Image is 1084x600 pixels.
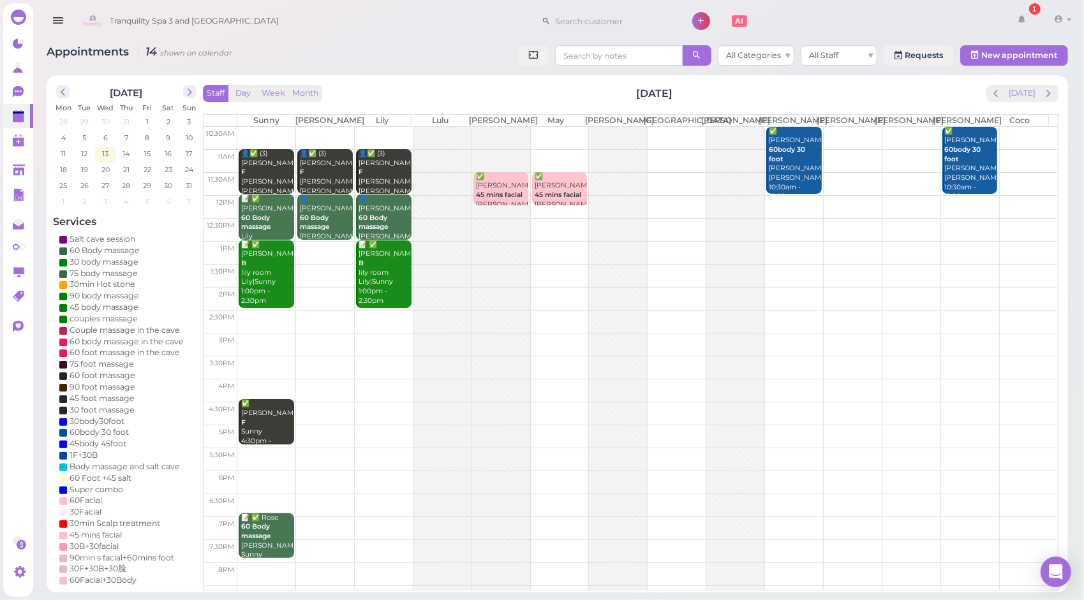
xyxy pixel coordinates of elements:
[359,168,363,176] b: F
[56,85,70,98] button: prev
[47,45,132,58] span: Appointments
[70,574,137,586] div: 60Facial+30Body
[53,216,200,228] h4: Services
[163,164,174,175] span: 23
[142,180,152,191] span: 29
[636,86,672,101] h2: [DATE]
[70,495,102,506] div: 60Facial
[58,180,68,191] span: 25
[70,302,138,313] div: 45 body massage
[183,85,197,98] button: next
[216,198,234,207] span: 12pm
[122,164,131,175] span: 21
[70,268,138,279] div: 75 body massage
[101,148,110,159] span: 13
[475,172,529,228] div: ✅ [PERSON_NAME] [PERSON_NAME]|May 11:30am - 12:15pm
[759,115,817,126] th: [PERSON_NAME]
[160,48,232,57] small: shown on calendar
[145,116,150,128] span: 1
[220,244,234,252] span: 1pm
[300,168,304,176] b: F
[209,497,234,505] span: 6:30pm
[535,191,581,199] b: 45 mins facial
[288,85,322,102] button: Month
[80,148,89,159] span: 12
[1029,3,1041,15] div: 1
[884,45,954,66] a: Requests
[79,180,90,191] span: 26
[59,164,68,175] span: 18
[981,50,1057,60] span: New appointment
[70,427,129,438] div: 60body 30 foot
[184,164,195,175] span: 24
[165,132,172,143] span: 9
[237,115,295,126] th: Sunny
[534,172,588,228] div: ✅ [PERSON_NAME] [PERSON_NAME]|May 11:30am - 12:15pm
[469,115,527,126] th: [PERSON_NAME]
[78,103,91,112] span: Tue
[241,522,271,540] b: 60 Body massage
[79,116,90,128] span: 29
[142,164,152,175] span: 22
[70,438,126,450] div: 45body 45foot
[986,85,1006,102] button: prev
[241,194,294,270] div: 📝 ✅ [PERSON_NAME] Lily Sunny 12:00pm - 1:00pm
[102,132,109,143] span: 6
[70,529,122,541] div: 45 mins facial
[60,132,67,143] span: 4
[121,180,131,191] span: 28
[56,103,71,112] span: Mon
[932,115,990,126] th: [PERSON_NAME]
[70,245,140,256] div: 60 Body massage
[186,116,193,128] span: 3
[228,85,258,102] button: Day
[97,103,114,112] span: Wed
[258,85,289,102] button: Week
[241,259,246,267] b: B
[726,50,781,60] span: All Categories
[241,240,294,306] div: 📝 ✅ [PERSON_NAME] lily room Lily|Sunny 1:00pm - 2:30pm
[353,115,411,126] th: Lily
[769,145,805,163] b: 60body 30 foot
[203,85,228,102] button: Staff
[70,313,138,325] div: couples massage
[299,149,353,215] div: 👤✅ (3) [PERSON_NAME] [PERSON_NAME]|[PERSON_NAME]|Sunny 11:00am - 12:00pm
[163,180,174,191] span: 30
[70,518,160,529] div: 30min Scalp treatment
[219,290,234,298] span: 2pm
[144,196,151,207] span: 5
[241,513,294,579] div: 📝 ✅ Rose [PERSON_NAME] Sunny 7:00pm - 8:00pm
[162,103,174,112] span: Sat
[70,381,135,393] div: 90 foot massage
[59,148,67,159] span: 11
[241,149,294,215] div: 👤✅ (3) [PERSON_NAME] [PERSON_NAME]|[PERSON_NAME]|Sunny 11:00am - 12:00pm
[1041,557,1071,587] div: Open Intercom Messenger
[165,196,172,207] span: 6
[211,267,234,275] span: 1:30pm
[70,541,119,552] div: 30B+30facial
[206,129,234,138] span: 10:30am
[300,214,330,231] b: 60 Body massage
[61,196,66,207] span: 1
[70,336,184,348] div: 60 body massage in the cave
[80,164,89,175] span: 19
[185,180,194,191] span: 31
[944,127,998,202] div: ✅ [PERSON_NAME] [PERSON_NAME]|[PERSON_NAME] 10:30am - 12:00pm
[110,85,143,99] h2: [DATE]
[411,115,469,126] th: Lulu
[1039,85,1058,102] button: next
[58,116,69,128] span: 28
[209,543,234,551] span: 7:30pm
[241,214,271,231] b: 60 Body massage
[768,127,822,202] div: ✅ [PERSON_NAME] [PERSON_NAME]|[PERSON_NAME] 10:30am - 12:00pm
[551,11,675,31] input: Search customer
[70,256,138,268] div: 30 body massage
[209,405,234,413] span: 4:30pm
[208,175,234,184] span: 11:30am
[218,382,234,390] span: 4pm
[70,347,180,358] div: 60 foot massage in the cave
[186,196,193,207] span: 7
[209,451,234,459] span: 5:30pm
[70,404,135,416] div: 30 foot massage
[70,506,101,518] div: 30Facial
